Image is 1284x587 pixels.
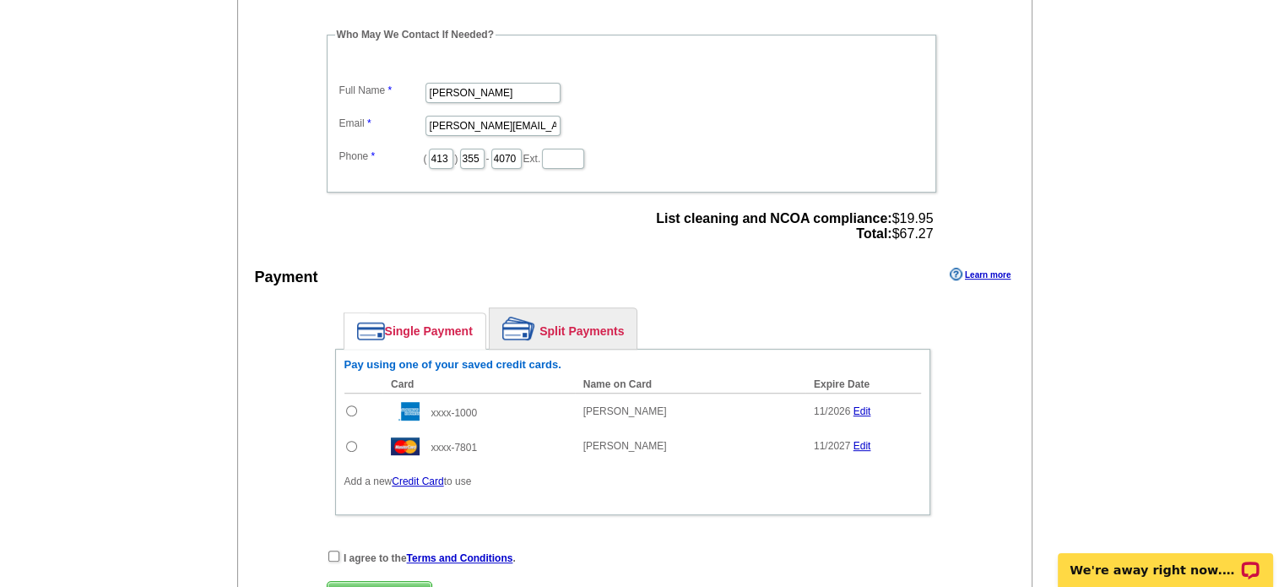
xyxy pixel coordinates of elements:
span: xxxx-7801 [431,442,477,454]
a: Credit Card [392,476,443,487]
img: mast.gif [391,438,420,455]
th: Expire Date [805,376,921,394]
span: [PERSON_NAME] [583,440,667,452]
strong: I agree to the . [344,552,516,564]
label: Full Name [339,83,424,98]
strong: Total: [856,226,891,241]
a: Edit [853,440,871,452]
a: Split Payments [490,308,637,349]
span: 11/2027 [814,440,850,452]
dd: ( ) - Ext. [335,144,928,171]
th: Name on Card [575,376,805,394]
label: Phone [339,149,424,164]
legend: Who May We Contact If Needed? [335,27,496,42]
a: Single Payment [344,313,485,349]
strong: List cleaning and NCOA compliance: [656,211,891,226]
label: Email [339,116,424,131]
span: xxxx-1000 [431,407,477,419]
div: Payment [255,266,318,289]
iframe: LiveChat chat widget [1047,534,1284,587]
h6: Pay using one of your saved credit cards. [344,358,921,372]
span: 11/2026 [814,405,850,417]
a: Edit [853,405,871,417]
img: single-payment.png [357,322,385,340]
span: $19.95 $67.27 [656,211,933,242]
img: amex.gif [391,402,420,421]
th: Card [382,376,575,394]
img: split-payment.png [502,317,535,340]
span: [PERSON_NAME] [583,405,667,417]
a: Learn more [950,268,1010,281]
p: Add a new to use [344,474,921,489]
a: Terms and Conditions [407,552,513,564]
